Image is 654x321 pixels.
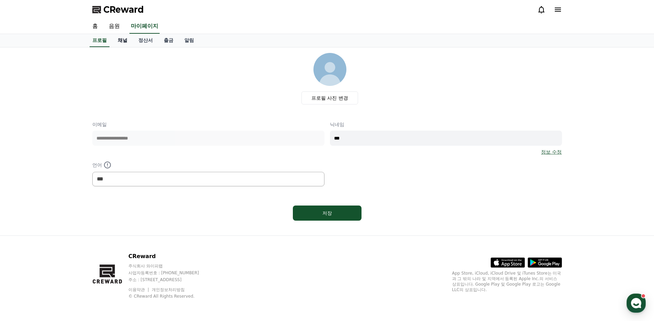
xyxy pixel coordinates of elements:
[179,34,199,47] a: 알림
[128,263,212,269] p: 주식회사 와이피랩
[103,19,125,34] a: 음원
[128,270,212,276] p: 사업자등록번호 : [PHONE_NUMBER]
[92,161,324,169] p: 언어
[112,34,133,47] a: 채널
[307,210,348,217] div: 저장
[158,34,179,47] a: 출금
[22,228,26,234] span: 홈
[103,4,144,15] span: CReward
[313,53,346,86] img: profile_image
[293,206,362,221] button: 저장
[129,19,160,34] a: 마이페이지
[2,218,45,235] a: 홈
[63,229,71,234] span: 대화
[92,121,324,128] p: 이메일
[87,19,103,34] a: 홈
[128,287,150,292] a: 이용약관
[133,34,158,47] a: 정산서
[106,228,114,234] span: 설정
[128,294,212,299] p: © CReward All Rights Reserved.
[301,91,358,104] label: 프로필 사진 변경
[128,277,212,283] p: 주소 : [STREET_ADDRESS]
[541,148,562,155] a: 정보 수정
[152,287,185,292] a: 개인정보처리방침
[45,218,89,235] a: 대화
[92,4,144,15] a: CReward
[128,252,212,261] p: CReward
[452,270,562,292] p: App Store, iCloud, iCloud Drive 및 iTunes Store는 미국과 그 밖의 나라 및 지역에서 등록된 Apple Inc.의 서비스 상표입니다. Goo...
[330,121,562,128] p: 닉네임
[90,34,110,47] a: 프로필
[89,218,132,235] a: 설정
